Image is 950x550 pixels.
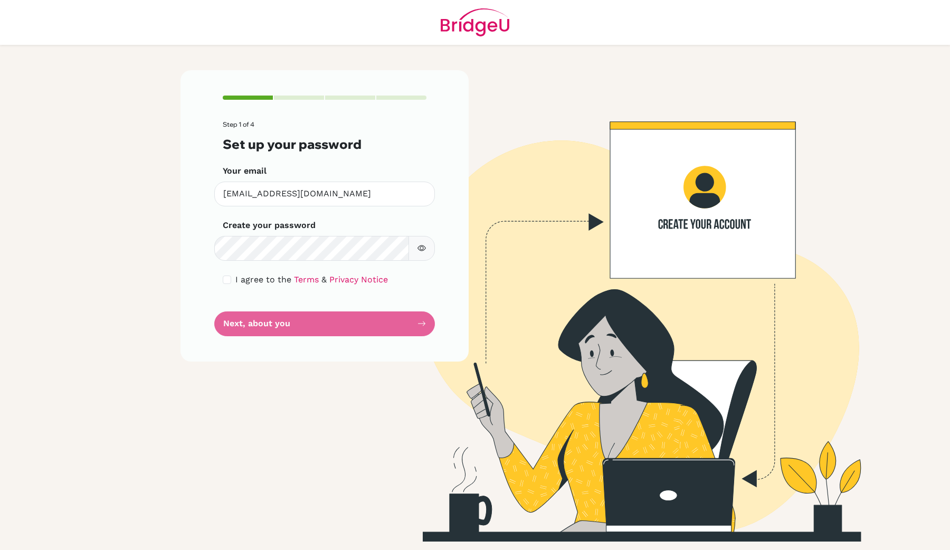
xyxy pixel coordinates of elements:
[223,120,254,128] span: Step 1 of 4
[329,274,388,285] a: Privacy Notice
[223,165,267,177] label: Your email
[321,274,327,285] span: &
[214,182,435,206] input: Insert your email*
[223,219,316,232] label: Create your password
[235,274,291,285] span: I agree to the
[325,70,926,542] img: Create your account
[223,137,426,152] h3: Set up your password
[294,274,319,285] a: Terms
